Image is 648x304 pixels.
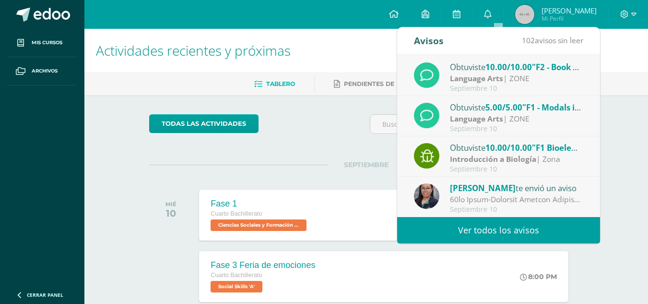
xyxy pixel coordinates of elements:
a: Archivos [8,57,77,85]
span: 10.00/10.00 [485,142,532,153]
div: | Zona [450,154,583,165]
div: Obtuviste en [450,61,583,73]
strong: Language Arts [450,113,503,124]
span: Ciencias Sociales y Formación Ciudadana 'A' [211,219,306,231]
div: MIÉ [165,201,177,207]
div: Septiembre 10 [450,206,583,214]
a: todas las Actividades [149,114,259,133]
strong: Introducción a Biología [450,154,536,164]
span: Actividades recientes y próximas [96,41,291,60]
span: [PERSON_NAME] [450,182,516,194]
a: Tablero [254,76,295,92]
img: 45x45 [515,5,534,24]
span: Mi Perfil [542,14,597,23]
div: 10th Grade-Research Project Presentations : Dear 10th Grade Parents, Warm greetings. We are pleas... [450,194,583,205]
span: Cuarto Bachillerato [211,210,262,217]
span: "F2 - Book pages" [532,61,600,73]
span: avisos sin leer [522,35,583,46]
div: | ZONE [450,113,583,124]
div: te envió un aviso [450,182,583,194]
span: 10.00/10.00 [485,61,532,73]
div: Obtuviste en [450,141,583,154]
div: Fase 1 [211,199,309,209]
span: 102 [522,35,535,46]
div: | ZONE [450,73,583,84]
span: [PERSON_NAME] [542,6,597,15]
span: Mis cursos [32,39,62,47]
div: Septiembre 10 [450,125,583,133]
div: Fase 3 Feria de emociones [211,260,315,270]
span: Pendientes de entrega [344,80,426,87]
strong: Language Arts [450,73,503,84]
div: Obtuviste en [450,101,583,113]
a: Pendientes de entrega [334,76,426,92]
div: Septiembre 10 [450,85,583,93]
span: "F1 - Modals into practice #1" [522,102,639,113]
div: 10 [165,207,177,219]
span: Social Skills 'A' [211,281,262,292]
a: Ver todos los avisos [397,217,600,243]
div: Septiembre 10 [450,165,583,173]
span: Cerrar panel [27,292,63,298]
input: Busca una actividad próxima aquí... [370,115,583,134]
span: Cuarto Bachillerato [211,272,262,279]
div: Avisos [414,27,444,54]
span: Tablero [266,80,295,87]
span: Archivos [32,67,58,75]
div: 8:00 PM [520,272,557,281]
a: Mis cursos [8,29,77,57]
span: SEPTIEMBRE [329,160,404,169]
img: 6fb385528ffb729c9b944b13f11ee051.png [414,183,439,209]
span: 5.00/5.00 [485,102,522,113]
